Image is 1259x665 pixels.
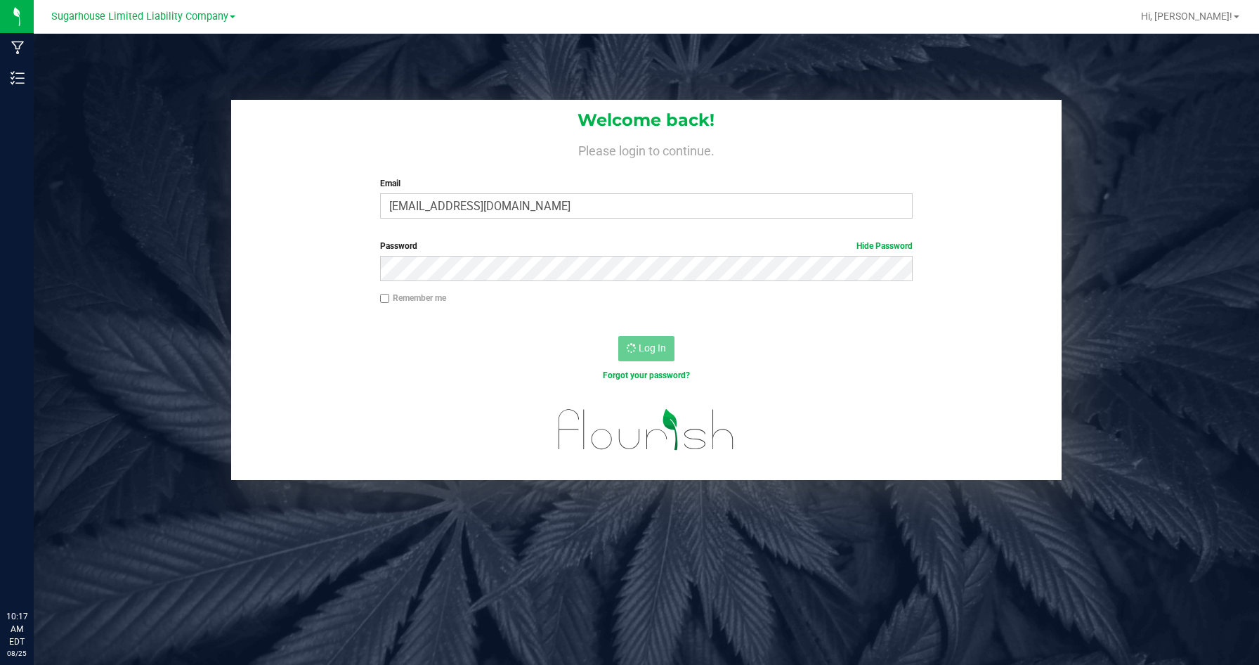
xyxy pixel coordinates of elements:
inline-svg: Inventory [11,71,25,85]
label: Email [380,177,913,190]
inline-svg: Manufacturing [11,41,25,55]
a: Forgot your password? [603,370,690,380]
input: Remember me [380,294,390,304]
span: Hi, [PERSON_NAME]! [1141,11,1232,22]
p: 10:17 AM EDT [6,610,27,648]
h4: Please login to continue. [231,141,1062,157]
button: Log In [618,336,674,361]
span: Log In [639,342,666,354]
span: Sugarhouse Limited Liability Company [51,11,228,22]
label: Remember me [380,292,446,304]
span: Password [380,241,417,251]
a: Hide Password [856,241,913,251]
h1: Welcome back! [231,111,1062,129]
p: 08/25 [6,648,27,659]
img: flourish_logo.svg [542,396,750,463]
